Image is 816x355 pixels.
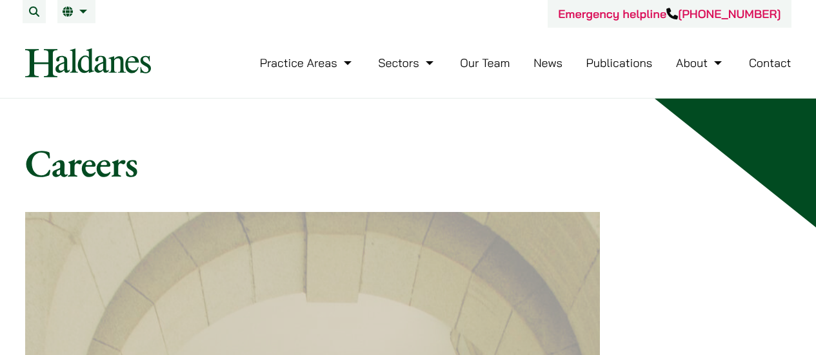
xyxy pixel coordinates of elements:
[378,55,436,70] a: Sectors
[460,55,510,70] a: Our Team
[63,6,90,17] a: EN
[558,6,781,21] a: Emergency helpline[PHONE_NUMBER]
[676,55,725,70] a: About
[749,55,791,70] a: Contact
[25,48,151,77] img: Logo of Haldanes
[586,55,653,70] a: Publications
[533,55,562,70] a: News
[260,55,355,70] a: Practice Areas
[25,140,791,186] h1: Careers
